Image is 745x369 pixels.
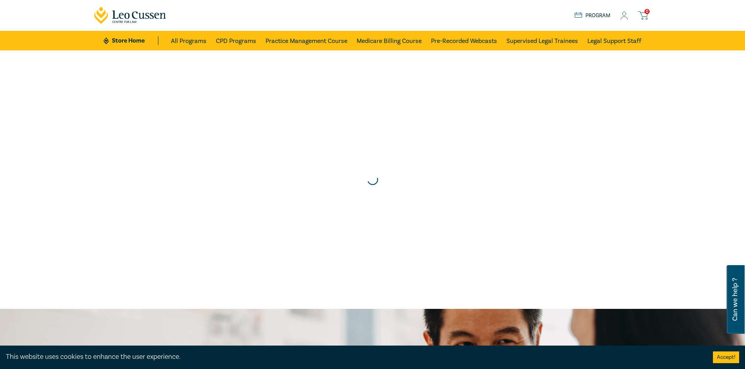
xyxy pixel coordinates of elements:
div: This website uses cookies to enhance the user experience. [6,352,701,362]
a: Supervised Legal Trainees [506,31,578,50]
a: CPD Programs [216,31,256,50]
span: Can we help ? [731,270,739,329]
a: Pre-Recorded Webcasts [431,31,497,50]
a: Medicare Billing Course [357,31,422,50]
a: Legal Support Staff [587,31,641,50]
a: Program [574,11,611,20]
span: 0 [644,9,650,14]
a: Practice Management Course [266,31,347,50]
button: Accept cookies [713,351,739,363]
a: All Programs [171,31,206,50]
a: Store Home [104,36,158,45]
